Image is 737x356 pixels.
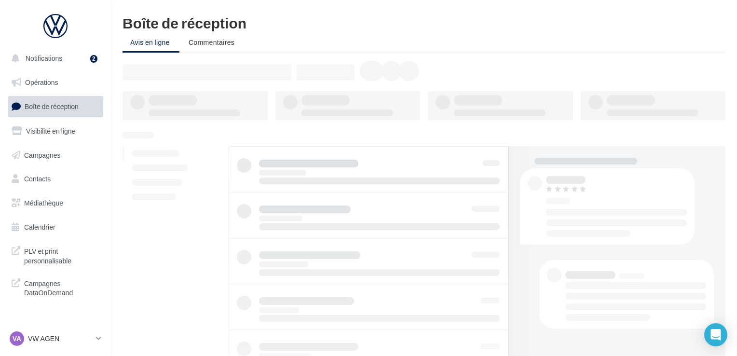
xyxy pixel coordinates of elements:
a: Contacts [6,169,105,189]
span: Campagnes DataOnDemand [24,277,99,298]
a: Médiathèque [6,193,105,213]
span: Visibilité en ligne [26,127,75,135]
div: Boîte de réception [123,15,725,30]
a: Campagnes [6,145,105,165]
div: Open Intercom Messenger [704,323,727,346]
span: Contacts [24,175,51,183]
a: Opérations [6,72,105,93]
span: VA [13,334,21,343]
a: Calendrier [6,217,105,237]
span: Notifications [26,54,62,62]
span: Commentaires [189,38,234,46]
span: Calendrier [24,223,55,231]
span: Boîte de réception [25,102,79,110]
a: Campagnes DataOnDemand [6,273,105,301]
a: VA VW AGEN [8,329,103,348]
span: Opérations [25,78,58,86]
span: Campagnes [24,151,61,159]
span: PLV et print personnalisable [24,245,99,265]
button: Notifications 2 [6,48,101,68]
a: Boîte de réception [6,96,105,117]
p: VW AGEN [28,334,92,343]
a: Visibilité en ligne [6,121,105,141]
div: 2 [90,55,97,63]
span: Médiathèque [24,199,63,207]
a: PLV et print personnalisable [6,241,105,269]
